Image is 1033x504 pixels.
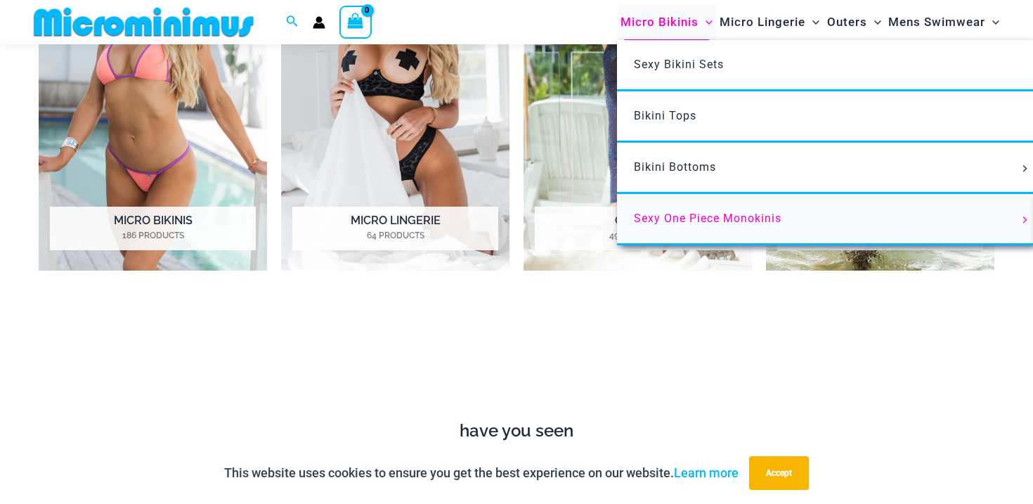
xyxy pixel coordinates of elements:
[617,4,716,40] a: Micro BikinisMenu ToggleMenu Toggle
[720,4,805,40] span: Micro Lingerie
[286,13,299,31] a: Search icon link
[716,4,823,40] a: Micro LingerieMenu ToggleMenu Toggle
[805,4,819,40] span: Menu Toggle
[749,456,809,490] button: Accept
[50,207,256,250] h2: Micro Bikinis
[885,4,1003,40] a: Mens SwimwearMenu ToggleMenu Toggle
[1018,165,1033,172] span: Menu Toggle
[50,229,256,242] mark: 186 Products
[535,207,741,250] h2: Outers
[634,212,781,225] span: Sexy One Piece Monokinis
[621,4,699,40] span: Micro Bikinis
[985,4,999,40] span: Menu Toggle
[28,6,259,38] img: MM SHOP LOGO FLAT
[292,229,498,242] mark: 64 Products
[634,160,716,174] span: Bikini Bottoms
[1018,217,1033,224] span: Menu Toggle
[224,463,739,484] p: This website uses cookies to ensure you get the best experience on our website.
[824,4,885,40] a: OutersMenu ToggleMenu Toggle
[28,421,1005,441] h4: have you seen
[292,207,498,250] h2: Micro Lingerie
[535,229,741,242] mark: 49 Products
[39,308,994,413] iframe: TrustedSite Certified
[699,4,713,40] span: Menu Toggle
[674,465,739,480] a: Learn more
[339,6,372,38] a: View Shopping Cart, empty
[867,4,881,40] span: Menu Toggle
[615,2,1005,42] nav: Site Navigation
[888,4,985,40] span: Mens Swimwear
[313,16,325,29] a: Account icon link
[827,4,867,40] span: Outers
[634,109,696,122] span: Bikini Tops
[634,58,724,71] span: Sexy Bikini Sets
